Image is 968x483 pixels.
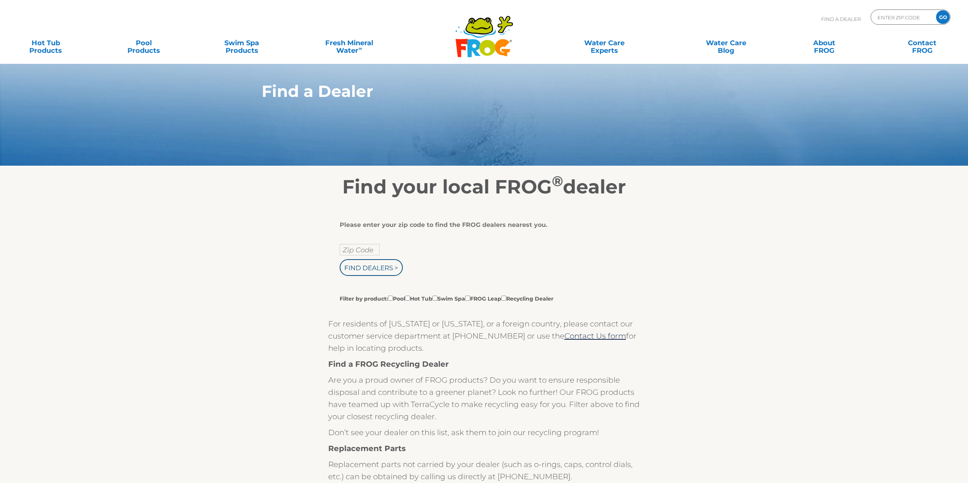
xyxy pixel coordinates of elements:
a: Water CareBlog [688,35,764,51]
input: Filter by product:PoolHot TubSwim SpaFROG LeapRecycling Dealer [501,296,506,301]
input: Filter by product:PoolHot TubSwim SpaFROG LeapRecycling Dealer [405,296,410,301]
a: AboutFROG [786,35,862,51]
a: ContactFROG [884,35,960,51]
a: PoolProducts [106,35,182,51]
input: Filter by product:PoolHot TubSwim SpaFROG LeapRecycling Dealer [465,296,470,301]
input: GO [936,10,950,24]
input: Find Dealers > [340,259,403,276]
a: Fresh MineralWater∞ [302,35,397,51]
p: Are you a proud owner of FROG products? Do you want to ensure responsible disposal and contribute... [328,374,640,423]
h2: Find your local FROG dealer [250,176,718,198]
a: Water CareExperts [542,35,666,51]
h1: Find a Dealer [262,82,671,100]
a: Swim SpaProducts [203,35,280,51]
sup: ® [552,173,563,190]
label: Filter by product: Pool Hot Tub Swim Spa FROG Leap Recycling Dealer [340,294,553,302]
p: Don’t see your dealer on this list, ask them to join our recycling program! [328,426,640,439]
p: Find A Dealer [821,10,861,29]
input: Filter by product:PoolHot TubSwim SpaFROG LeapRecycling Dealer [388,296,393,301]
div: Please enter your zip code to find the FROG dealers nearest you. [340,221,623,229]
input: Zip Code Form [877,12,928,23]
strong: Find a FROG Recycling Dealer [328,359,449,369]
a: Contact Us form [564,331,626,340]
p: Replacement parts not carried by your dealer (such as o-rings, caps, control dials, etc.) can be ... [328,458,640,483]
a: Hot TubProducts [8,35,84,51]
input: Filter by product:PoolHot TubSwim SpaFROG LeapRecycling Dealer [432,296,437,301]
sup: ∞ [358,45,362,51]
strong: Replacement Parts [328,444,406,453]
p: For residents of [US_STATE] or [US_STATE], or a foreign country, please contact our customer serv... [328,318,640,354]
